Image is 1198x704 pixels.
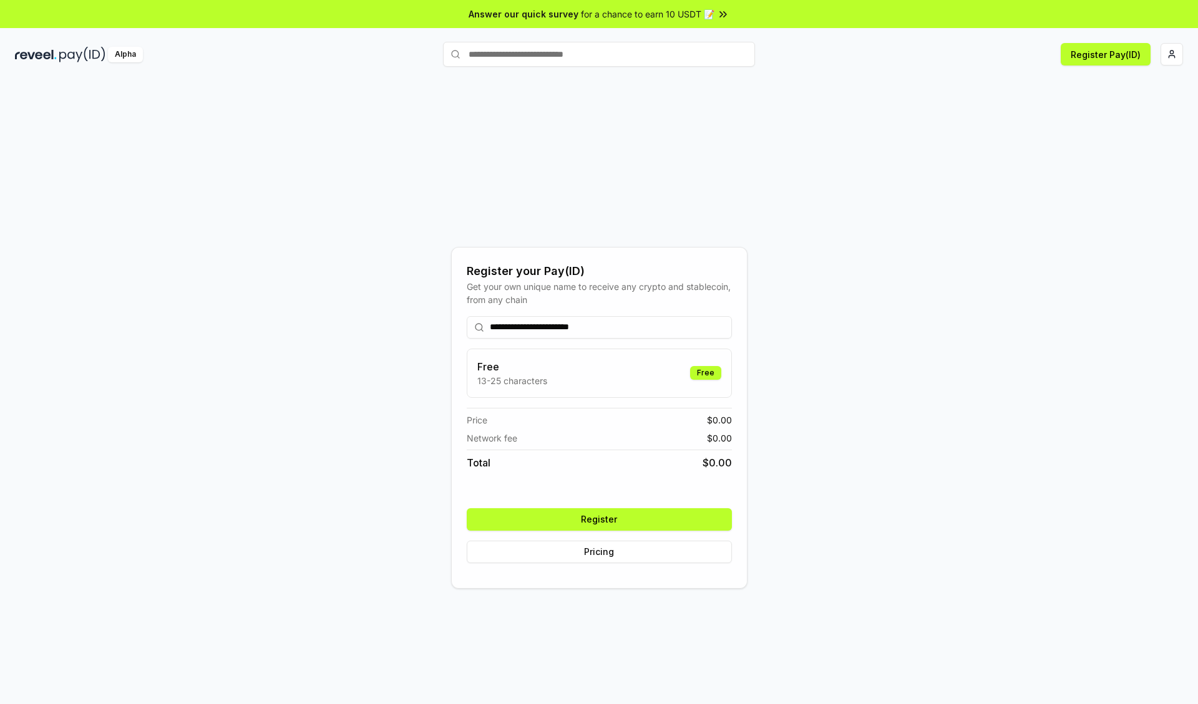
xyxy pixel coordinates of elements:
[1061,43,1151,65] button: Register Pay(ID)
[467,280,732,306] div: Get your own unique name to receive any crypto and stablecoin, from any chain
[467,508,732,531] button: Register
[467,541,732,563] button: Pricing
[477,359,547,374] h3: Free
[59,47,105,62] img: pay_id
[703,455,732,470] span: $ 0.00
[108,47,143,62] div: Alpha
[690,366,721,380] div: Free
[467,413,487,427] span: Price
[707,432,732,445] span: $ 0.00
[581,7,714,21] span: for a chance to earn 10 USDT 📝
[707,413,732,427] span: $ 0.00
[15,47,57,62] img: reveel_dark
[467,263,732,280] div: Register your Pay(ID)
[477,374,547,387] p: 13-25 characters
[469,7,578,21] span: Answer our quick survey
[467,432,517,445] span: Network fee
[467,455,490,470] span: Total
